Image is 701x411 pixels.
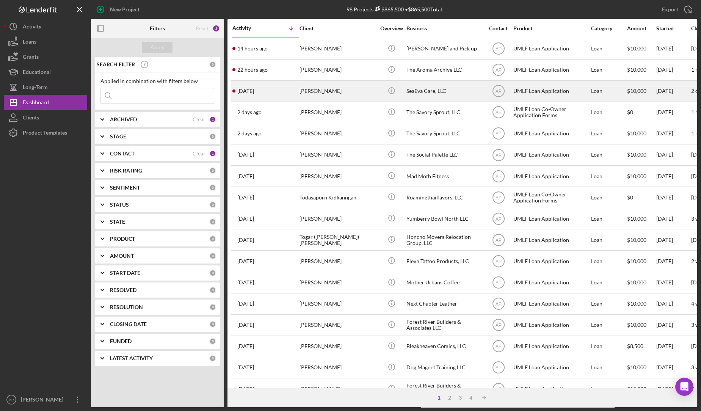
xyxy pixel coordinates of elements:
[627,130,646,136] span: $10,000
[406,124,482,144] div: The Savory Sprout, LLC
[513,39,589,59] div: UMLF Loan Application
[4,95,87,110] a: Dashboard
[591,166,626,186] div: Loan
[591,336,626,356] div: Loan
[656,294,690,314] div: [DATE]
[627,215,646,222] span: $10,000
[209,253,216,259] div: 0
[300,251,375,271] div: [PERSON_NAME]
[110,338,132,344] b: FUNDED
[513,187,589,207] div: UMLF Loan Co-Owner Application Forms
[406,294,482,314] div: Next Chapter Leather
[237,45,268,52] time: 2025-10-10 02:18
[495,110,501,115] text: AP
[4,64,87,80] a: Educational
[656,315,690,335] div: [DATE]
[656,145,690,165] div: [DATE]
[209,218,216,225] div: 0
[627,109,633,115] span: $0
[237,343,254,349] time: 2025-09-18 01:11
[406,39,482,59] div: [PERSON_NAME] and Pick up
[656,187,690,207] div: [DATE]
[495,259,501,264] text: AP
[513,251,589,271] div: UMLF Loan Application
[237,301,254,307] time: 2025-09-22 17:10
[495,280,501,286] text: AP
[100,78,214,84] div: Applied in combination with filters below
[591,81,626,101] div: Loan
[209,287,216,293] div: 0
[627,88,646,94] span: $10,000
[656,336,690,356] div: [DATE]
[300,294,375,314] div: [PERSON_NAME]
[627,386,646,392] span: $10,000
[656,25,690,31] div: Started
[209,184,216,191] div: 0
[4,49,87,64] button: Grants
[656,166,690,186] div: [DATE]
[209,133,216,140] div: 0
[495,323,501,328] text: AP
[209,116,216,123] div: 1
[110,304,143,310] b: RESOLUTION
[656,60,690,80] div: [DATE]
[627,194,633,201] span: $0
[591,25,626,31] div: Category
[237,386,254,392] time: 2025-09-17 22:33
[110,133,126,140] b: STAGE
[212,25,220,32] div: 2
[110,355,153,361] b: LATEST ACTIVITY
[209,167,216,174] div: 0
[150,25,165,31] b: Filters
[4,125,87,140] button: Product Templates
[300,166,375,186] div: [PERSON_NAME]
[513,145,589,165] div: UMLF Loan Application
[513,273,589,293] div: UMLF Loan Application
[300,230,375,250] div: Togar ([PERSON_NAME]) [PERSON_NAME]
[300,102,375,122] div: [PERSON_NAME]
[591,124,626,144] div: Loan
[209,235,216,242] div: 0
[495,301,501,307] text: AP
[23,110,39,127] div: Clients
[23,34,36,51] div: Loans
[110,236,135,242] b: PRODUCT
[656,39,690,59] div: [DATE]
[513,25,589,31] div: Product
[627,151,646,158] span: $10,000
[237,237,254,243] time: 2025-09-25 17:02
[513,336,589,356] div: UMLF Loan Application
[300,81,375,101] div: [PERSON_NAME]
[110,270,140,276] b: START DATE
[110,168,142,174] b: RISK RATING
[209,150,216,157] div: 1
[237,258,254,264] time: 2025-09-24 21:59
[193,116,205,122] div: Clear
[19,392,68,409] div: [PERSON_NAME]
[513,166,589,186] div: UMLF Loan Application
[591,294,626,314] div: Loan
[406,273,482,293] div: Mother Urbans Coffee
[110,2,140,17] div: New Project
[4,34,87,49] a: Loans
[627,364,646,370] span: $10,000
[237,109,262,115] time: 2025-10-08 21:33
[627,66,646,73] span: $10,000
[4,110,87,125] a: Clients
[513,294,589,314] div: UMLF Loan Application
[406,102,482,122] div: The Savory Sprout, LLC
[232,25,266,31] div: Activity
[300,379,375,399] div: [PERSON_NAME]
[495,67,501,73] text: AP
[237,88,254,94] time: 2025-10-09 05:19
[377,25,406,31] div: Overview
[110,219,125,225] b: STATE
[591,187,626,207] div: Loan
[591,379,626,399] div: Loan
[110,287,136,293] b: RESOLVED
[237,279,254,286] time: 2025-09-24 18:15
[9,398,14,402] text: AP
[4,80,87,95] button: Long-Term
[654,2,697,17] button: Export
